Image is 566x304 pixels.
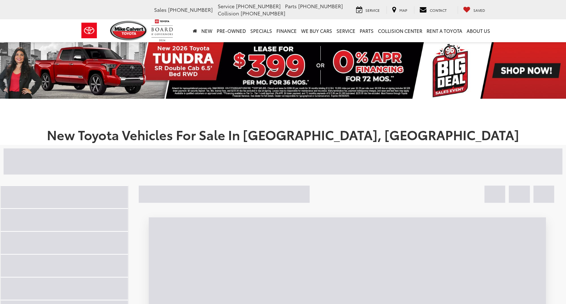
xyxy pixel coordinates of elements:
a: New [199,19,215,42]
a: Map [387,6,413,14]
span: [PHONE_NUMBER] [241,10,285,17]
span: [PHONE_NUMBER] [236,3,281,10]
a: Service [334,19,358,42]
span: Map [399,8,407,13]
a: Contact [414,6,452,14]
span: [PHONE_NUMBER] [298,3,343,10]
span: Service [218,3,235,10]
a: Finance [274,19,299,42]
span: Parts [285,3,297,10]
a: Pre-Owned [215,19,248,42]
a: Service [351,6,385,14]
span: Sales [154,6,167,13]
a: Home [191,19,199,42]
span: [PHONE_NUMBER] [168,6,213,13]
a: Collision Center [376,19,424,42]
span: Contact [430,8,447,13]
a: WE BUY CARS [299,19,334,42]
a: About Us [464,19,492,42]
a: Specials [248,19,274,42]
span: Saved [473,8,485,13]
span: Service [365,8,380,13]
img: Toyota [76,19,103,42]
span: Collision [218,10,239,17]
img: Mike Calvert Toyota [110,21,148,40]
a: Rent a Toyota [424,19,464,42]
a: My Saved Vehicles [458,6,491,14]
a: Parts [358,19,376,42]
